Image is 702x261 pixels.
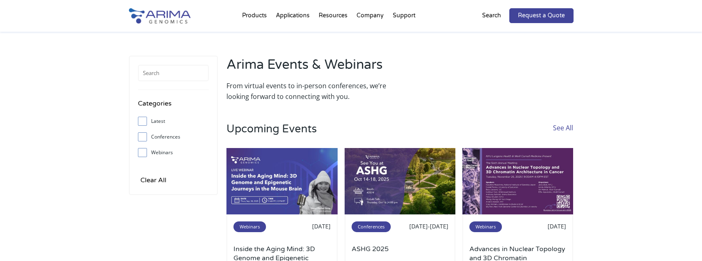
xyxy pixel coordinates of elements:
[345,148,456,215] img: ashg-2025-500x300.jpg
[226,56,396,80] h2: Arima Events & Webinars
[509,8,574,23] a: Request a Quote
[553,122,573,148] a: See All
[352,221,391,232] span: Conferences
[138,65,209,81] input: Search
[226,148,338,215] img: Use-This-For-Webinar-Images-2-500x300.jpg
[138,146,209,159] label: Webinars
[138,174,169,186] input: Clear All
[312,222,331,230] span: [DATE]
[138,115,209,127] label: Latest
[226,122,317,148] h3: Upcoming Events
[482,10,501,21] p: Search
[138,98,209,115] h4: Categories
[409,222,448,230] span: [DATE]-[DATE]
[548,222,566,230] span: [DATE]
[138,131,209,143] label: Conferences
[462,148,574,215] img: NYU-X-Post-No-Agenda-500x300.jpg
[233,221,266,232] span: Webinars
[469,221,502,232] span: Webinars
[226,80,396,102] p: From virtual events to in-person conferences, we’re looking forward to connecting with you.
[129,8,191,24] img: Arima-Genomics-logo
